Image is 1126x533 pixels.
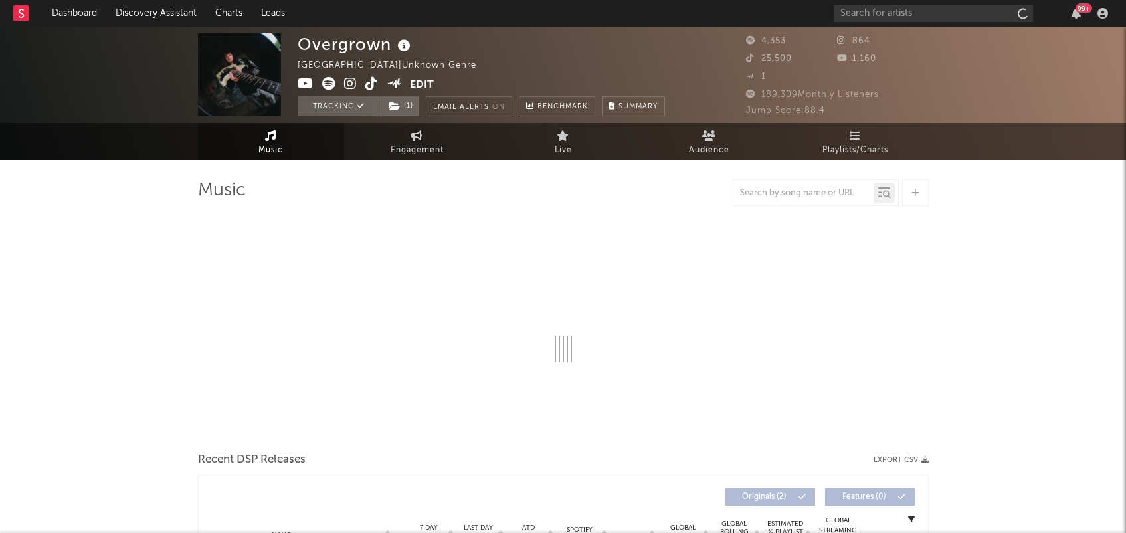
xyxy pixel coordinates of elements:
[1072,8,1081,19] button: 99+
[381,96,420,116] span: ( 1 )
[822,142,888,158] span: Playlists/Charts
[825,488,915,506] button: Features(0)
[298,96,381,116] button: Tracking
[834,493,895,501] span: Features ( 0 )
[746,106,825,115] span: Jump Score: 88.4
[391,142,444,158] span: Engagement
[746,90,879,99] span: 189,309 Monthly Listeners
[733,188,874,199] input: Search by song name or URL
[746,37,786,45] span: 4,353
[746,54,792,63] span: 25,500
[636,123,783,160] a: Audience
[490,123,636,160] a: Live
[837,37,870,45] span: 864
[746,72,766,81] span: 1
[1076,3,1092,13] div: 99 +
[426,96,512,116] button: Email AlertsOn
[837,54,876,63] span: 1,160
[258,142,283,158] span: Music
[492,104,505,111] em: On
[602,96,665,116] button: Summary
[381,96,419,116] button: (1)
[410,77,434,94] button: Edit
[198,123,344,160] a: Music
[298,33,414,55] div: Overgrown
[689,142,729,158] span: Audience
[344,123,490,160] a: Engagement
[298,58,492,74] div: [GEOGRAPHIC_DATA] | Unknown Genre
[783,123,929,160] a: Playlists/Charts
[834,5,1033,22] input: Search for artists
[555,142,572,158] span: Live
[734,493,795,501] span: Originals ( 2 )
[725,488,815,506] button: Originals(2)
[537,99,588,115] span: Benchmark
[519,96,595,116] a: Benchmark
[618,103,658,110] span: Summary
[198,452,306,468] span: Recent DSP Releases
[874,456,929,464] button: Export CSV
